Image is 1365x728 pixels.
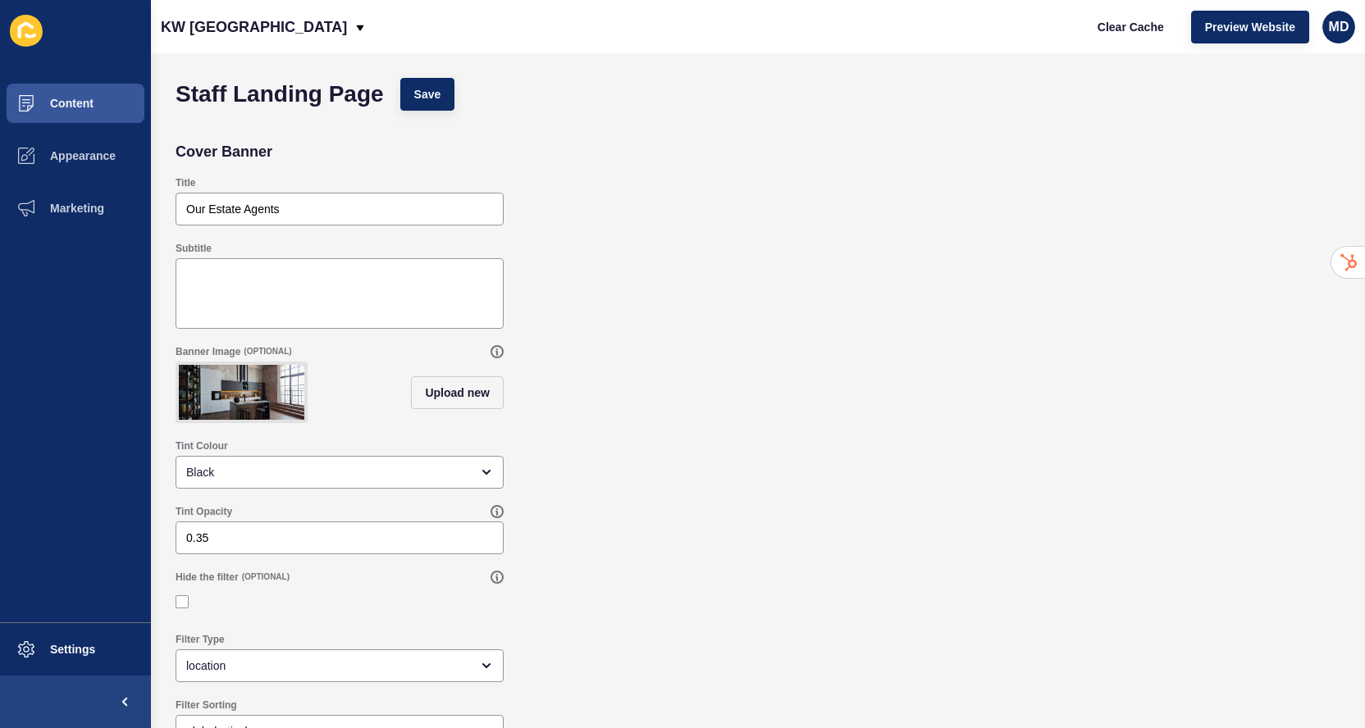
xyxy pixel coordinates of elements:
button: Upload new [411,376,504,409]
span: Save [414,86,441,102]
h1: Staff Landing Page [176,86,384,102]
label: Subtitle [176,242,212,255]
div: open menu [176,456,504,489]
span: (OPTIONAL) [242,571,290,583]
span: (OPTIONAL) [244,346,291,357]
label: Hide the filter [176,571,239,584]
p: KW [GEOGRAPHIC_DATA] [161,7,347,48]
div: open menu [176,649,504,682]
span: Upload new [425,384,490,401]
label: Title [176,176,195,189]
span: Preview Website [1205,19,1295,35]
label: Tint Colour [176,439,228,453]
label: Filter Type [176,633,225,646]
button: Save [400,78,455,111]
button: Preview Website [1191,11,1309,43]
label: Tint Opacity [176,505,232,518]
label: Filter Sorting [176,698,237,712]
span: MD [1329,19,1349,35]
h2: Cover Banner [176,143,272,160]
span: Clear Cache [1098,19,1164,35]
label: Banner Image [176,345,240,358]
img: b85a48f30a884a9e5c2d97cf0f2fd3a2.jpg [179,365,304,420]
button: Clear Cache [1084,11,1178,43]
